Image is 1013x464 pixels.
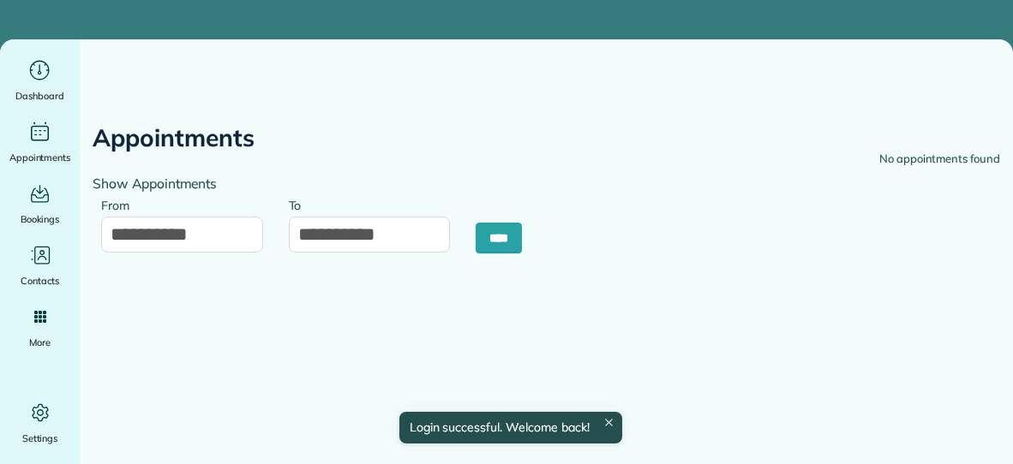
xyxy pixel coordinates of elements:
a: Settings [7,399,73,447]
label: From [101,188,138,220]
div: Login successful. Welcome back! [399,412,621,443]
a: Contacts [7,241,73,289]
span: More [29,334,51,351]
h4: Show Appointments [93,176,534,191]
a: Appointments [7,118,73,166]
h2: Appointments [93,125,255,152]
div: No appointments found [879,151,1000,168]
a: Dashboard [7,57,73,104]
span: Settings [22,430,58,447]
span: Contacts [21,272,59,289]
a: Bookings [7,180,73,228]
span: Bookings [21,211,60,228]
span: Appointments [9,149,71,166]
span: Dashboard [15,87,64,104]
label: To [289,188,310,220]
